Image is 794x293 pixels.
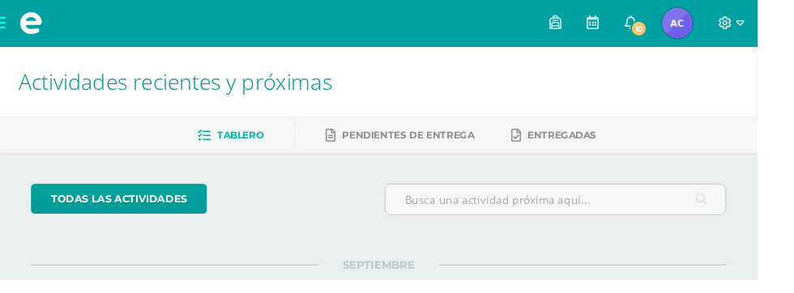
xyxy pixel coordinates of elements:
[359,135,497,147] span: Pendientes de entrega
[342,129,497,155] a: Pendientes de entrega
[334,270,461,285] span: SEPTIEMBRE
[207,129,276,155] a: Tablero
[32,193,217,224] a: todas las Actividades
[661,21,679,39] span: 10
[553,135,625,147] span: Entregadas
[404,193,761,225] input: Busca una actividad próxima aquí...
[228,135,276,147] span: Tablero
[536,129,625,155] a: Entregadas
[19,70,348,100] span: Actividades recientes y próximas
[694,8,727,40] img: 702e7b1919c42ef2a42c1da133dd6f0d.png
